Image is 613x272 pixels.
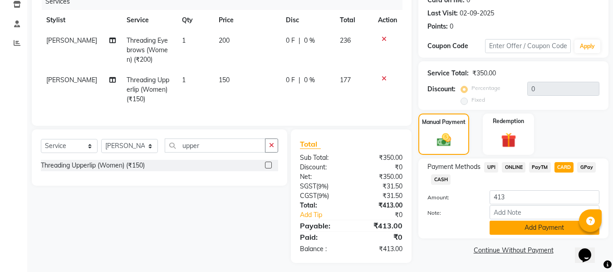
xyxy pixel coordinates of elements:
div: Balance : [293,244,351,254]
div: ₹0 [351,163,409,172]
span: 236 [340,36,351,45]
div: ₹413.00 [351,244,409,254]
div: ₹31.50 [351,191,409,201]
input: Add Note [490,205,599,219]
div: Payable: [293,220,351,231]
span: 0 F [286,36,295,45]
a: Add Tip [293,210,361,220]
div: Sub Total: [293,153,351,163]
label: Manual Payment [422,118,466,126]
img: _cash.svg [432,132,456,148]
div: ₹350.00 [351,172,409,182]
div: Discount: [427,84,456,94]
span: 200 [219,36,230,45]
label: Fixed [471,96,485,104]
div: ₹0 [361,210,410,220]
input: Enter Offer / Coupon Code [485,39,571,53]
span: ONLINE [502,162,525,173]
span: Threading Eyebrows (Women) (₹200) [127,36,168,64]
div: Paid: [293,232,351,242]
div: ₹350.00 [351,153,409,163]
input: Search or Scan [165,138,265,153]
th: Qty [177,10,213,30]
div: 02-09-2025 [460,9,494,18]
div: Threading Upperlip (Women) (₹150) [41,161,145,170]
div: Last Visit: [427,9,458,18]
div: ( ) [293,191,351,201]
span: 0 % [304,36,315,45]
div: ₹413.00 [351,201,409,210]
div: Total: [293,201,351,210]
span: 0 F [286,75,295,85]
span: Threading Upperlip (Women) (₹150) [127,76,169,103]
label: Amount: [421,193,482,202]
th: Disc [280,10,334,30]
div: Points: [427,22,448,31]
span: 9% [318,183,327,190]
span: 177 [340,76,351,84]
label: Redemption [493,117,524,125]
span: UPI [484,162,498,173]
span: GPay [577,162,596,173]
div: ₹413.00 [351,220,409,231]
div: ₹350.00 [472,69,496,78]
a: Continue Without Payment [420,246,607,255]
span: 0 % [304,75,315,85]
div: Net: [293,172,351,182]
span: PayTM [529,162,551,173]
span: CARD [554,162,574,173]
span: | [299,36,300,45]
iframe: chat widget [575,236,604,263]
span: Payment Methods [427,162,481,172]
span: CGST [300,192,317,200]
th: Action [373,10,402,30]
th: Stylist [41,10,121,30]
span: SGST [300,182,316,190]
input: Amount [490,190,599,204]
span: 150 [219,76,230,84]
div: 0 [450,22,453,31]
div: ₹0 [351,232,409,242]
span: 1 [182,36,186,45]
button: Apply [574,40,600,53]
span: 1 [182,76,186,84]
div: ₹31.50 [351,182,409,191]
button: Add Payment [490,221,599,235]
span: | [299,75,300,85]
th: Service [121,10,177,30]
label: Note: [421,209,482,217]
div: Discount: [293,163,351,172]
span: Total [300,139,321,149]
div: ( ) [293,182,351,191]
label: Percentage [471,84,500,92]
div: Service Total: [427,69,469,78]
img: _gift.svg [496,131,521,149]
span: 9% [319,192,327,199]
span: [PERSON_NAME] [46,76,97,84]
th: Price [213,10,280,30]
span: [PERSON_NAME] [46,36,97,45]
span: CASH [431,174,451,185]
div: Coupon Code [427,41,485,51]
th: Total [334,10,373,30]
